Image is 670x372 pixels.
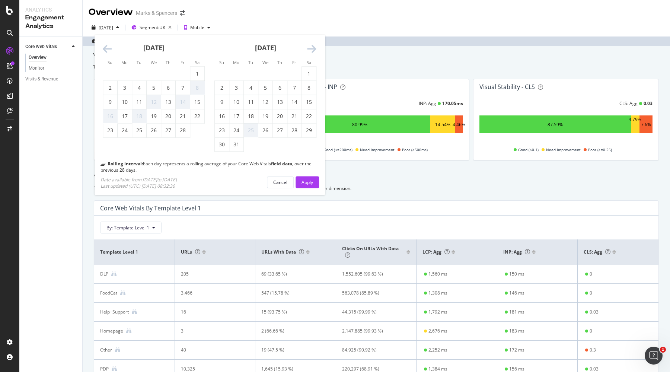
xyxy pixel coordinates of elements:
td: Monday, March 3, 2025 [229,81,244,95]
td: Sunday, March 16, 2025 [215,109,229,123]
span: INP: Agg [503,249,530,255]
b: field data [271,160,292,167]
td: Saturday, March 1, 2025 [302,67,316,81]
div: 2 (66.66 %) [261,328,323,334]
div: 9 [103,98,117,106]
td: Sunday, March 30, 2025 [215,137,229,152]
div: Monitor [29,64,44,72]
div: 5 [147,84,161,92]
span: Template Level 1 [100,249,167,255]
td: Not available. Sunday, February 16, 2025 [103,109,118,123]
div: 15 [302,98,316,106]
div: 28 [287,127,301,134]
div: Your performance by dimension [94,172,659,182]
div: 8 [190,84,204,92]
span: 1 [660,347,666,353]
a: Core Web Vitals [25,43,70,51]
span: Good (<0.1) [518,145,539,154]
b: Rolling interval: [108,160,143,167]
div: 205 [181,271,242,277]
div: 2 [215,84,229,92]
a: Overview [29,54,77,61]
div: 15 [190,98,204,106]
span: Need Improvement [546,145,581,154]
div: Apply [301,179,313,185]
span: URLs with data [261,249,304,255]
span: Need Improvement [360,145,395,154]
td: Thursday, March 13, 2025 [273,95,287,109]
td: Monday, March 31, 2025 [229,137,244,152]
small: We [151,60,157,65]
div: 2,147,885 (99.93 %) [342,328,403,334]
td: Monday, February 3, 2025 [118,81,132,95]
td: Thursday, March 20, 2025 [273,109,287,123]
div: 1,552,605 (99.63 %) [342,271,403,277]
div: 563,078 (85.89 %) [342,290,403,296]
div: 10 [118,98,132,106]
div: DLP [100,271,108,277]
small: Fr [181,60,185,65]
td: Thursday, March 27, 2025 [273,123,287,137]
div: 11 [132,98,146,106]
div: This dashboard represents how Google measures your website's user experience based on [93,64,660,70]
small: Mo [121,60,128,65]
div: 12 [258,98,272,106]
div: 30 [215,141,229,148]
div: 0.03 [590,309,599,315]
a: Visits & Revenue [25,75,77,83]
span: Good (<=200ms) [323,145,352,154]
span: Poor (>500ms) [402,145,428,154]
div: 13 [273,98,287,106]
div: Cancel [273,179,287,185]
td: Friday, February 7, 2025 [176,81,190,95]
div: Analytics [25,6,76,13]
div: Mobile [190,25,204,30]
div: 3 [229,84,243,92]
div: arrow-right-arrow-left [180,10,185,16]
td: Tuesday, March 11, 2025 [244,95,258,109]
td: Thursday, February 6, 2025 [161,81,176,95]
td: Friday, March 28, 2025 [287,123,302,137]
td: Wednesday, February 5, 2025 [147,81,161,95]
button: [DATE] [89,22,122,34]
span: LCP: Agg [422,249,450,255]
div: 2,252 ms [428,347,447,353]
td: Saturday, March 22, 2025 [302,109,316,123]
div: 26 [258,127,272,134]
div: Engagement Analytics [25,13,76,31]
div: 19 [147,112,161,120]
div: Visual Stability - CLS [479,83,535,90]
td: Wednesday, March 12, 2025 [258,95,273,109]
div: Calendar [95,35,325,160]
div: Overview [89,6,133,19]
td: Tuesday, March 4, 2025 [244,81,258,95]
span: Clicks on URLs with data [342,245,399,258]
small: Th [166,60,170,65]
div: Move backward to switch to the previous month. [103,44,112,54]
div: 2,676 ms [428,328,447,334]
td: Tuesday, February 11, 2025 [132,95,147,109]
div: Help+Support [100,309,129,315]
div: Last updated (UTC) [DATE] 08:32:36 [100,182,177,189]
div: 21 [176,112,190,120]
small: Th [277,60,282,65]
td: Not available. Saturday, February 8, 2025 [190,81,205,95]
div: 19 (47.5 %) [261,347,323,353]
div: Homepage [100,328,123,334]
div: 1 [190,70,204,77]
div: 84,925 (90.92 %) [342,347,403,353]
div: 24 [118,127,132,134]
div: 22 [190,112,204,120]
td: Sunday, March 9, 2025 [215,95,229,109]
div: Each day represents a rolling average of your Core Web Vitals , over the previous 28 days. [100,160,319,173]
div: Core Web Vitals [25,43,57,51]
div: 6 [161,84,175,92]
div: 0 [590,271,592,277]
td: Thursday, March 6, 2025 [273,81,287,95]
div: Move forward to switch to the next month. [307,44,316,54]
td: Thursday, February 27, 2025 [161,123,176,137]
td: Monday, February 24, 2025 [118,123,132,137]
div: 7 [287,84,301,92]
div: 0 [590,290,592,296]
div: 22 [302,112,316,120]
